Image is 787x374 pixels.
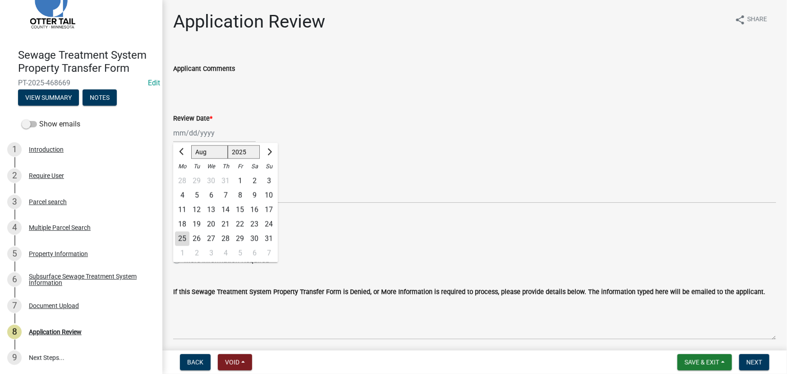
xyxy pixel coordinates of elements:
div: 8 [233,188,247,203]
div: 5 [7,247,22,261]
div: Monday, August 4, 2025 [175,188,189,203]
button: shareShare [727,11,774,28]
div: 9 [7,351,22,365]
span: Save & Exit [685,359,719,366]
div: 14 [218,203,233,217]
div: Require User [29,173,64,179]
div: Sunday, August 17, 2025 [262,203,276,217]
span: PT-2025-468669 [18,79,144,87]
div: Tuesday, August 26, 2025 [189,232,204,246]
div: Friday, September 5, 2025 [233,246,247,261]
div: Monday, August 18, 2025 [175,217,189,232]
div: Monday, August 25, 2025 [175,232,189,246]
div: 2 [247,174,262,188]
div: Introduction [29,146,64,153]
span: Share [747,14,767,25]
div: 7 [7,299,22,313]
div: Parcel search [29,199,67,205]
div: Wednesday, August 13, 2025 [204,203,218,217]
div: 4 [7,220,22,235]
div: 20 [204,217,218,232]
div: 24 [262,217,276,232]
wm-modal-confirm: Notes [83,94,117,102]
div: Su [262,159,276,174]
div: 25 [175,232,189,246]
div: Saturday, August 9, 2025 [247,188,262,203]
div: Thursday, August 14, 2025 [218,203,233,217]
div: 7 [262,246,276,261]
div: 5 [189,188,204,203]
span: Back [187,359,203,366]
div: Thursday, September 4, 2025 [218,246,233,261]
wm-modal-confirm: Summary [18,94,79,102]
div: 2 [7,168,22,183]
i: share [735,14,746,25]
div: 8 [7,325,22,339]
div: Wednesday, August 6, 2025 [204,188,218,203]
div: Friday, August 8, 2025 [233,188,247,203]
div: Saturday, August 16, 2025 [247,203,262,217]
div: 11 [175,203,189,217]
div: 13 [204,203,218,217]
h1: Application Review [173,11,325,33]
div: Application Review [29,329,82,335]
div: 19 [189,217,204,232]
div: Mo [175,159,189,174]
div: Sunday, September 7, 2025 [262,246,276,261]
div: Tu [189,159,204,174]
div: 9 [247,188,262,203]
span: Next [746,359,762,366]
div: 6 [7,272,22,287]
div: 5 [233,246,247,261]
div: 27 [204,232,218,246]
div: Thursday, August 28, 2025 [218,232,233,246]
div: 18 [175,217,189,232]
div: 23 [247,217,262,232]
div: Tuesday, August 12, 2025 [189,203,204,217]
div: 31 [218,174,233,188]
div: 22 [233,217,247,232]
div: 17 [262,203,276,217]
div: 28 [175,174,189,188]
div: Friday, August 29, 2025 [233,232,247,246]
div: Sunday, August 3, 2025 [262,174,276,188]
div: Th [218,159,233,174]
wm-modal-confirm: Edit Application Number [148,79,160,87]
div: Subsurface Sewage Treatment System Information [29,273,148,286]
div: 1 [7,142,22,157]
button: Void [218,354,252,370]
div: Multiple Parcel Search [29,224,91,231]
select: Select month [191,145,228,159]
div: Thursday, July 31, 2025 [218,174,233,188]
div: Friday, August 1, 2025 [233,174,247,188]
button: Next [739,354,769,370]
div: Monday, August 11, 2025 [175,203,189,217]
input: mm/dd/yyyy [173,124,256,142]
div: 6 [247,246,262,261]
button: Save & Exit [677,354,732,370]
button: View Summary [18,89,79,106]
div: 28 [218,232,233,246]
div: 30 [204,174,218,188]
div: 26 [189,232,204,246]
div: 1 [233,174,247,188]
div: Saturday, September 6, 2025 [247,246,262,261]
div: Sunday, August 31, 2025 [262,232,276,246]
div: Sunday, August 24, 2025 [262,217,276,232]
div: Fr [233,159,247,174]
label: Applicant Comments [173,66,235,72]
div: 1 [175,246,189,261]
div: 7 [218,188,233,203]
a: Edit [148,79,160,87]
div: Property Information [29,251,88,257]
select: Select year [228,145,260,159]
div: 3 [7,195,22,209]
div: Saturday, August 30, 2025 [247,232,262,246]
div: Monday, July 28, 2025 [175,174,189,188]
div: Saturday, August 23, 2025 [247,217,262,232]
div: Friday, August 22, 2025 [233,217,247,232]
div: 29 [189,174,204,188]
div: Thursday, August 21, 2025 [218,217,233,232]
div: Tuesday, September 2, 2025 [189,246,204,261]
div: 31 [262,232,276,246]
